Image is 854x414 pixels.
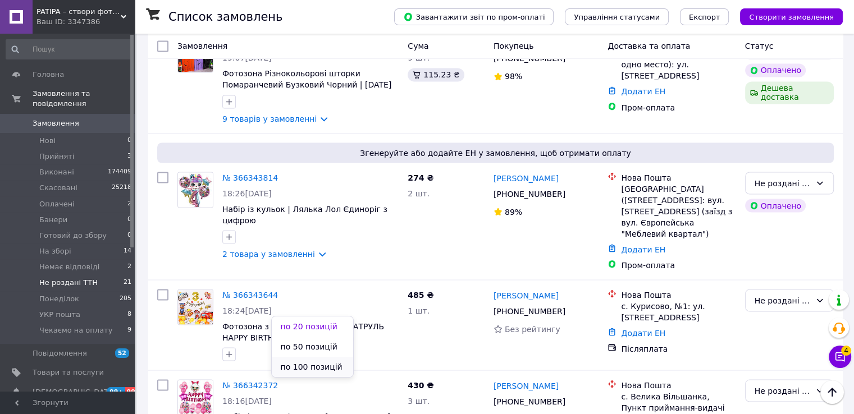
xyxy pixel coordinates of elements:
[125,387,144,397] span: 99+
[222,114,317,123] a: 9 товарів у замовленні
[408,290,433,299] span: 485 ₴
[408,188,430,197] span: 2 шт.
[33,118,79,128] span: Замовлення
[127,325,131,335] span: 9
[39,231,107,241] span: Готовий до збору
[107,387,125,397] span: 99+
[621,183,736,239] div: [GEOGRAPHIC_DATA] ([STREET_ADDRESS]: вул. [STREET_ADDRESS] (заїзд з вул. Європейська "Меблевий кв...
[680,8,729,25] button: Експорт
[820,380,844,404] button: Наверх
[222,380,278,389] a: № 366342372
[120,294,131,304] span: 205
[127,215,131,225] span: 0
[621,48,736,81] div: Харьков, №40 (до 30 кг на одно место): ул. [STREET_ADDRESS]
[222,321,384,342] a: Фотозона з кульок ЩЕНЯЧИЙ ПАТРУЛЬ HAPPY BIRTHDAY | Для хлопчика
[494,42,533,50] span: Покупець
[108,167,131,177] span: 174409
[729,12,843,21] a: Створити замовлення
[574,13,660,21] span: Управління статусами
[408,380,433,389] span: 430 ₴
[621,87,665,96] a: Додати ЕН
[621,343,736,354] div: Післяплата
[621,102,736,113] div: Пром-оплата
[178,172,213,207] img: Фото товару
[829,346,851,368] button: Чат з покупцем4
[162,147,829,158] span: Згенеруйте або додайте ЕН у замовлення, щоб отримати оплату
[505,72,522,81] span: 98%
[39,215,67,225] span: Банери
[608,42,690,50] span: Доставка та оплата
[408,42,428,50] span: Cума
[621,379,736,390] div: Нова Пошта
[222,306,272,315] span: 18:24[DATE]
[33,348,87,358] span: Повідомлення
[491,303,568,319] div: [PHONE_NUMBER]
[39,325,112,335] span: Чекаємо на оплату
[494,380,559,391] a: [PERSON_NAME]
[491,50,568,66] div: [PHONE_NUMBER]
[33,70,64,80] span: Головна
[39,167,74,177] span: Виконані
[222,396,272,405] span: 18:16[DATE]
[36,17,135,27] div: Ваш ID: 3347386
[272,357,353,377] li: по 100 позицій
[505,324,560,333] span: Без рейтингу
[755,384,811,397] div: Не роздані ТТН
[494,172,559,183] a: [PERSON_NAME]
[621,259,736,270] div: Пром-оплата
[621,172,736,183] div: Нова Пошта
[272,337,353,357] li: по 50 позицій
[6,39,133,59] input: Пошук
[222,188,272,197] span: 18:26[DATE]
[491,393,568,409] div: [PHONE_NUMBER]
[272,316,353,337] li: по 20 позицій
[39,183,77,193] span: Скасовані
[408,396,430,405] span: 3 шт.
[177,289,213,325] a: Фото товару
[177,172,213,208] a: Фото товару
[408,306,430,315] span: 1 шт.
[394,8,554,25] button: Завантажити звіт по пром-оплаті
[745,81,834,104] div: Дешева доставка
[491,186,568,201] div: [PHONE_NUMBER]
[745,63,806,77] div: Оплачено
[755,177,811,189] div: Не роздані ТТН
[621,328,665,337] a: Додати ЕН
[222,69,391,89] a: Фотозона Різнокольорові шторки Помаранчевий Бузковий Чорний | [DATE]
[127,136,131,146] span: 0
[39,136,56,146] span: Нові
[222,204,387,224] a: Набір із кульок | Лялька Лол Єдиноріг з цифрою
[689,13,720,21] span: Експорт
[124,246,131,256] span: 14
[745,42,774,50] span: Статус
[33,387,116,397] span: [DEMOGRAPHIC_DATA]
[621,300,736,323] div: с. Курисово, №1: ул. [STREET_ADDRESS]
[39,294,79,304] span: Понеділок
[505,207,522,216] span: 89%
[39,310,80,320] span: УКР пошта
[841,346,851,356] span: 4
[36,7,121,17] span: PATIPA – створи фотозону своїми руками!
[565,8,669,25] button: Управління статусами
[177,42,227,50] span: Замовлення
[39,199,75,209] span: Оплачені
[494,289,559,301] a: [PERSON_NAME]
[127,151,131,162] span: 3
[124,278,131,288] span: 21
[740,8,843,25] button: Створити замовлення
[127,262,131,272] span: 2
[745,199,806,212] div: Оплачено
[749,13,834,21] span: Створити замовлення
[621,245,665,254] a: Додати ЕН
[222,249,315,258] a: 2 товара у замовленні
[168,10,282,24] h1: Список замовлень
[115,348,129,358] span: 52
[127,231,131,241] span: 0
[621,289,736,300] div: Нова Пошта
[112,183,131,193] span: 25218
[33,89,135,109] span: Замовлення та повідомлення
[222,173,278,182] a: № 366343814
